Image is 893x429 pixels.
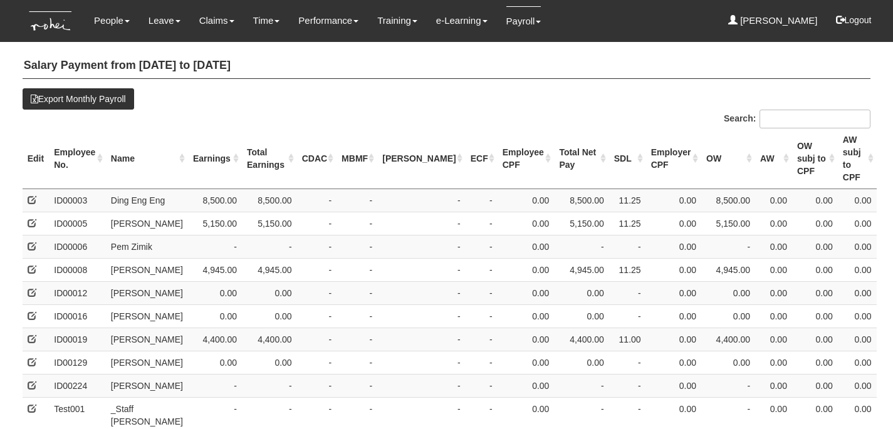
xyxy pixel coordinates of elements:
[646,128,701,189] th: Employer CPF : activate to sort column ascending
[242,374,297,397] td: -
[106,235,188,258] td: Pem Zimik
[466,328,498,351] td: -
[838,235,877,258] td: 0.00
[297,281,337,304] td: -
[49,258,106,281] td: ID00008
[297,235,337,258] td: -
[792,189,838,212] td: 0.00
[49,374,106,397] td: ID00224
[242,235,297,258] td: -
[242,128,297,189] th: Total Earnings : activate to sort column ascending
[760,110,870,128] input: Search:
[337,189,377,212] td: -
[466,374,498,397] td: -
[466,304,498,328] td: -
[242,351,297,374] td: 0.00
[466,258,498,281] td: -
[242,189,297,212] td: 8,500.00
[609,128,646,189] th: SDL : activate to sort column ascending
[23,88,134,110] a: Export Monthly Payroll
[49,212,106,235] td: ID00005
[466,351,498,374] td: -
[49,304,106,328] td: ID00016
[554,235,608,258] td: -
[701,235,755,258] td: -
[554,304,608,328] td: 0.00
[701,351,755,374] td: 0.00
[701,328,755,351] td: 4,400.00
[609,374,646,397] td: -
[337,235,377,258] td: -
[466,189,498,212] td: -
[242,258,297,281] td: 4,945.00
[838,128,877,189] th: AW subj to CPF : activate to sort column ascending
[728,6,818,35] a: [PERSON_NAME]
[297,128,337,189] th: CDAC : activate to sort column ascending
[23,128,50,189] th: Edit
[827,5,880,35] button: Logout
[242,328,297,351] td: 4,400.00
[609,328,646,351] td: 11.00
[701,128,755,189] th: OW : activate to sort column ascending
[106,304,188,328] td: [PERSON_NAME]
[377,328,465,351] td: -
[554,212,608,235] td: 5,150.00
[337,212,377,235] td: -
[253,6,280,35] a: Time
[755,374,792,397] td: 0.00
[337,374,377,397] td: -
[49,235,106,258] td: ID00006
[149,6,180,35] a: Leave
[466,281,498,304] td: -
[646,281,701,304] td: 0.00
[609,281,646,304] td: -
[838,281,877,304] td: 0.00
[646,304,701,328] td: 0.00
[755,258,792,281] td: 0.00
[609,258,646,281] td: 11.25
[297,328,337,351] td: -
[792,351,838,374] td: 0.00
[188,258,242,281] td: 4,945.00
[377,281,465,304] td: -
[755,281,792,304] td: 0.00
[792,212,838,235] td: 0.00
[701,281,755,304] td: 0.00
[792,235,838,258] td: 0.00
[701,258,755,281] td: 4,945.00
[188,351,242,374] td: 0.00
[498,304,555,328] td: 0.00
[297,189,337,212] td: -
[466,128,498,189] th: ECF : activate to sort column ascending
[646,351,701,374] td: 0.00
[554,281,608,304] td: 0.00
[106,351,188,374] td: [PERSON_NAME]
[792,258,838,281] td: 0.00
[755,212,792,235] td: 0.00
[701,212,755,235] td: 5,150.00
[498,281,555,304] td: 0.00
[755,235,792,258] td: 0.00
[498,328,555,351] td: 0.00
[792,328,838,351] td: 0.00
[701,304,755,328] td: 0.00
[188,235,242,258] td: -
[49,281,106,304] td: ID00012
[498,374,555,397] td: 0.00
[755,128,792,189] th: AW : activate to sort column ascending
[436,6,488,35] a: e-Learning
[188,374,242,397] td: -
[337,351,377,374] td: -
[466,212,498,235] td: -
[646,258,701,281] td: 0.00
[609,351,646,374] td: -
[838,189,877,212] td: 0.00
[242,281,297,304] td: 0.00
[554,189,608,212] td: 8,500.00
[377,235,465,258] td: -
[49,189,106,212] td: ID00003
[106,189,188,212] td: Ding Eng Eng
[838,328,877,351] td: 0.00
[554,328,608,351] td: 4,400.00
[646,374,701,397] td: 0.00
